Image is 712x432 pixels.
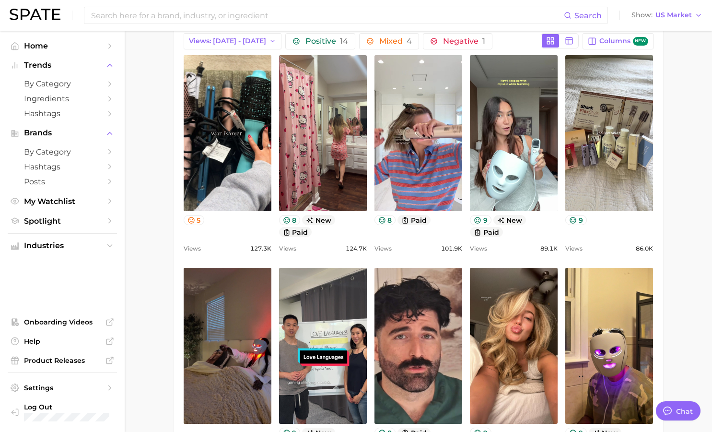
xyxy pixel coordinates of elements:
span: Search [574,11,602,20]
span: Hashtags [24,162,101,171]
a: Onboarding Videos [8,315,117,329]
a: Ingredients [8,91,117,106]
button: paid [279,227,312,237]
span: 124.7k [346,243,367,254]
a: Spotlight [8,214,117,228]
span: by Category [24,79,101,88]
button: 8 [374,215,396,225]
a: Hashtags [8,106,117,121]
a: Home [8,38,117,53]
button: 5 [184,215,205,225]
img: SPATE [10,9,60,20]
span: Trends [24,61,101,70]
span: Ingredients [24,94,101,103]
span: Help [24,337,101,346]
a: by Category [8,144,117,159]
input: Search here for a brand, industry, or ingredient [90,7,564,24]
span: 127.3k [250,243,271,254]
a: My Watchlist [8,194,117,209]
span: 86.0k [636,243,653,254]
span: Views [374,243,392,254]
span: Views [470,243,487,254]
a: Product Releases [8,353,117,368]
span: Onboarding Videos [24,318,101,326]
span: Posts [24,177,101,186]
a: Help [8,334,117,348]
span: 4 [407,36,412,46]
button: 9 [565,215,587,225]
span: new [633,37,648,46]
button: paid [470,227,503,237]
span: 1 [482,36,485,46]
button: ShowUS Market [629,9,705,22]
span: Views [565,243,583,254]
span: 101.9k [441,243,462,254]
span: new [493,215,526,225]
a: Settings [8,381,117,395]
span: Views [184,243,201,254]
a: Posts [8,174,117,189]
button: Views: [DATE] - [DATE] [184,33,282,49]
a: Log out. Currently logged in with e-mail pryan@sharkninja.com. [8,400,117,424]
span: My Watchlist [24,197,101,206]
span: Settings [24,384,101,392]
button: Columnsnew [583,33,653,49]
span: US Market [655,12,692,18]
button: Brands [8,126,117,140]
span: Brands [24,129,101,137]
a: Hashtags [8,159,117,174]
span: Columns [599,37,648,46]
button: 9 [470,215,491,225]
span: Positive [305,37,348,45]
span: Log Out [24,403,109,411]
span: Views: [DATE] - [DATE] [189,37,266,45]
span: new [302,215,335,225]
span: Product Releases [24,356,101,365]
span: Spotlight [24,216,101,226]
span: Views [279,243,296,254]
a: by Category [8,76,117,91]
button: 8 [279,215,301,225]
span: Home [24,41,101,50]
span: 14 [340,36,348,46]
button: Trends [8,58,117,72]
span: Show [631,12,653,18]
span: by Category [24,147,101,156]
button: Industries [8,239,117,253]
span: 89.1k [540,243,558,254]
span: Hashtags [24,109,101,118]
span: Negative [443,37,485,45]
span: Industries [24,241,101,250]
button: paid [397,215,431,225]
span: Mixed [379,37,412,45]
